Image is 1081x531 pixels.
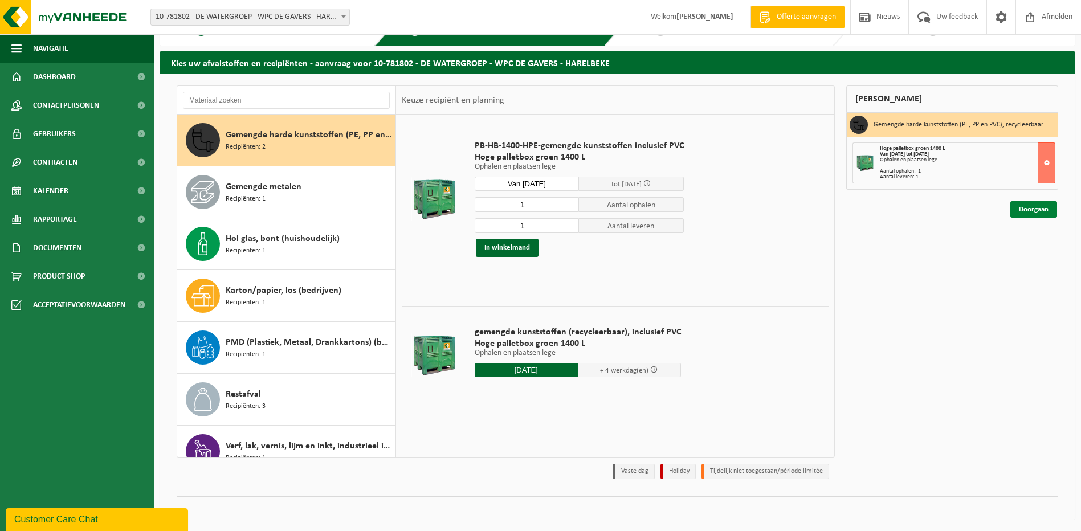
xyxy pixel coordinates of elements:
[177,322,395,374] button: PMD (Plastiek, Metaal, Drankkartons) (bedrijven) Recipiënten: 1
[880,157,1055,163] div: Ophalen en plaatsen lege
[750,6,845,28] a: Offerte aanvragen
[183,92,390,109] input: Materiaal zoeken
[774,11,839,23] span: Offerte aanvragen
[226,180,301,194] span: Gemengde metalen
[226,387,261,401] span: Restafval
[33,262,85,291] span: Product Shop
[1010,201,1057,218] a: Doorgaan
[660,464,696,479] li: Holiday
[177,115,395,166] button: Gemengde harde kunststoffen (PE, PP en PVC), recycleerbaar (industrieel) Recipiënten: 2
[33,177,68,205] span: Kalender
[177,426,395,477] button: Verf, lak, vernis, lijm en inkt, industrieel in kleinverpakking Recipiënten: 1
[177,218,395,270] button: Hol glas, bont (huishoudelijk) Recipiënten: 1
[701,464,829,479] li: Tijdelijk niet toegestaan/période limitée
[579,197,684,212] span: Aantal ophalen
[226,246,266,256] span: Recipiënten: 1
[226,128,392,142] span: Gemengde harde kunststoffen (PE, PP en PVC), recycleerbaar (industrieel)
[226,194,266,205] span: Recipiënten: 1
[475,338,681,349] span: Hoge palletbox groen 1400 L
[880,169,1055,174] div: Aantal ophalen : 1
[226,336,392,349] span: PMD (Plastiek, Metaal, Drankkartons) (bedrijven)
[33,291,125,319] span: Acceptatievoorwaarden
[33,234,81,262] span: Documenten
[177,270,395,322] button: Karton/papier, los (bedrijven) Recipiënten: 1
[874,116,1049,134] h3: Gemengde harde kunststoffen (PE, PP en PVC), recycleerbaar (industrieel)
[33,34,68,63] span: Navigatie
[6,506,190,531] iframe: chat widget
[151,9,349,25] span: 10-781802 - DE WATERGROEP - WPC DE GAVERS - HARELBEKE
[226,142,266,153] span: Recipiënten: 2
[226,232,340,246] span: Hol glas, bont (huishoudelijk)
[396,86,510,115] div: Keuze recipiënt en planning
[600,367,648,374] span: + 4 werkdag(en)
[579,218,684,233] span: Aantal leveren
[475,177,580,191] input: Selecteer datum
[613,464,655,479] li: Vaste dag
[33,63,76,91] span: Dashboard
[33,120,76,148] span: Gebruikers
[160,51,1075,73] h2: Kies uw afvalstoffen en recipiënten - aanvraag voor 10-781802 - DE WATERGROEP - WPC DE GAVERS - H...
[226,349,266,360] span: Recipiënten: 1
[226,297,266,308] span: Recipiënten: 1
[475,140,684,152] span: PB-HB-1400-HPE-gemengde kunststoffen inclusief PVC
[611,181,642,188] span: tot [DATE]
[177,166,395,218] button: Gemengde metalen Recipiënten: 1
[33,148,77,177] span: Contracten
[33,91,99,120] span: Contactpersonen
[846,85,1058,113] div: [PERSON_NAME]
[475,163,684,171] p: Ophalen en plaatsen lege
[475,349,681,357] p: Ophalen en plaatsen lege
[475,326,681,338] span: gemengde kunststoffen (recycleerbaar), inclusief PVC
[150,9,350,26] span: 10-781802 - DE WATERGROEP - WPC DE GAVERS - HARELBEKE
[177,374,395,426] button: Restafval Recipiënten: 3
[226,401,266,412] span: Recipiënten: 3
[226,453,266,464] span: Recipiënten: 1
[880,174,1055,180] div: Aantal leveren: 1
[676,13,733,21] strong: [PERSON_NAME]
[880,145,945,152] span: Hoge palletbox groen 1400 L
[226,439,392,453] span: Verf, lak, vernis, lijm en inkt, industrieel in kleinverpakking
[226,284,341,297] span: Karton/papier, los (bedrijven)
[33,205,77,234] span: Rapportage
[880,151,929,157] strong: Van [DATE] tot [DATE]
[475,363,578,377] input: Selecteer datum
[476,239,539,257] button: In winkelmand
[475,152,684,163] span: Hoge palletbox groen 1400 L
